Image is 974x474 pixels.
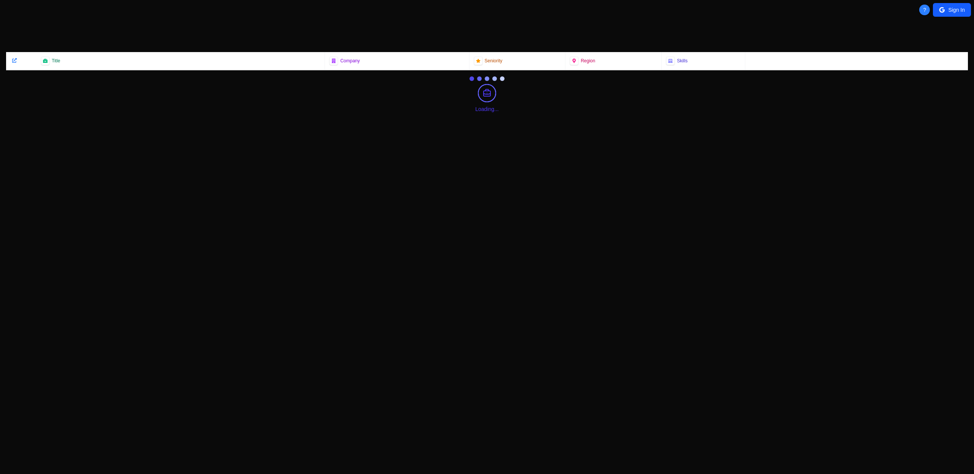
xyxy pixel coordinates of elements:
span: Seniority [485,58,503,64]
span: ? [923,6,926,14]
button: Sign In [933,3,971,17]
span: Company [340,58,360,64]
div: Loading... [475,105,499,113]
span: Title [52,58,60,64]
span: Region [581,58,595,64]
button: About Techjobs [919,5,930,15]
span: Skills [677,58,688,64]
